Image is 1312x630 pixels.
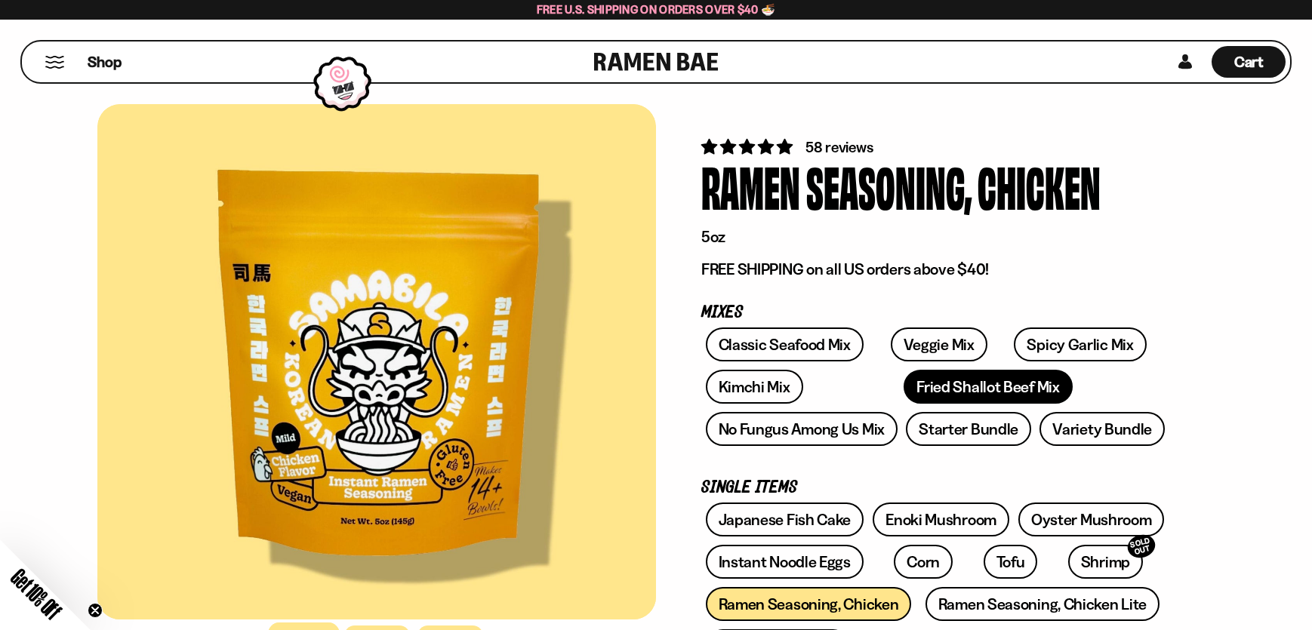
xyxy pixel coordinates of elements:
[1014,327,1146,361] a: Spicy Garlic Mix
[906,412,1031,446] a: Starter Bundle
[894,545,953,579] a: Corn
[706,502,864,536] a: Japanese Fish Cake
[701,260,1169,279] p: FREE SHIPPING on all US orders above $40!
[701,227,1169,247] p: 5oz
[706,370,803,404] a: Kimchi Mix
[706,545,864,579] a: Instant Noodle Eggs
[701,158,800,214] div: Ramen
[88,52,122,72] span: Shop
[45,56,65,69] button: Mobile Menu Trigger
[706,412,898,446] a: No Fungus Among Us Mix
[978,158,1101,214] div: Chicken
[873,502,1009,536] a: Enoki Mushroom
[1212,41,1286,82] div: Cart
[701,137,796,156] span: 4.83 stars
[1039,412,1165,446] a: Variety Bundle
[1018,502,1165,536] a: Oyster Mushroom
[925,587,1160,621] a: Ramen Seasoning, Chicken Lite
[706,327,864,361] a: Classic Seafood Mix
[1125,532,1158,561] div: SOLD OUT
[984,545,1038,579] a: Tofu
[1234,53,1264,71] span: Cart
[891,327,987,361] a: Veggie Mix
[88,46,122,78] a: Shop
[1068,545,1143,579] a: ShrimpSOLD OUT
[701,481,1169,495] p: Single Items
[904,370,1072,404] a: Fried Shallot Beef Mix
[805,138,873,156] span: 58 reviews
[88,603,103,618] button: Close teaser
[537,2,776,17] span: Free U.S. Shipping on Orders over $40 🍜
[701,306,1169,320] p: Mixes
[7,564,66,623] span: Get 10% Off
[806,158,972,214] div: Seasoning,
